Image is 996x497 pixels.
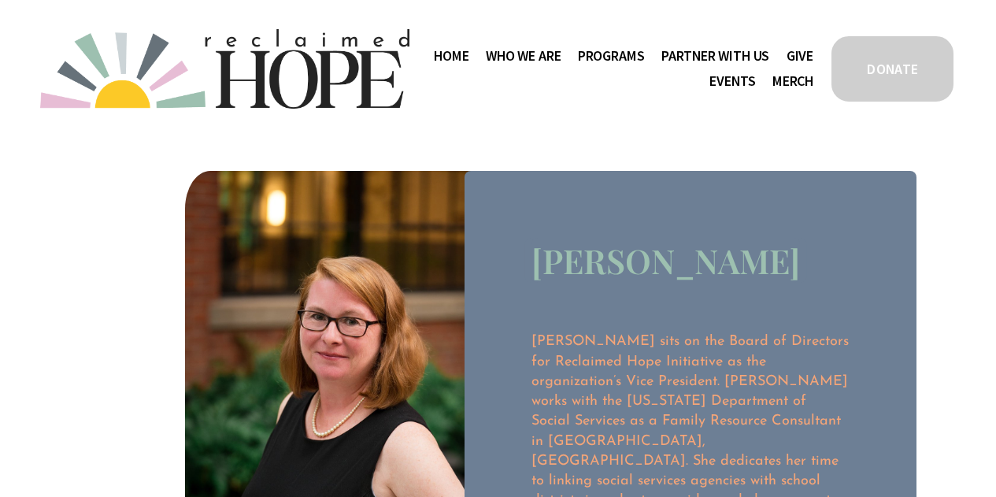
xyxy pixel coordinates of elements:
[40,29,409,109] img: Reclaimed Hope Initiative
[709,69,755,94] a: Events
[578,43,645,69] a: folder dropdown
[829,34,956,104] a: DONATE
[486,45,561,68] span: Who We Are
[434,43,468,69] a: Home
[661,43,769,69] a: folder dropdown
[772,69,813,94] a: Merch
[787,43,813,69] a: Give
[486,43,561,69] a: folder dropdown
[531,238,800,283] h3: [PERSON_NAME]
[578,45,645,68] span: Programs
[661,45,769,68] span: Partner With Us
